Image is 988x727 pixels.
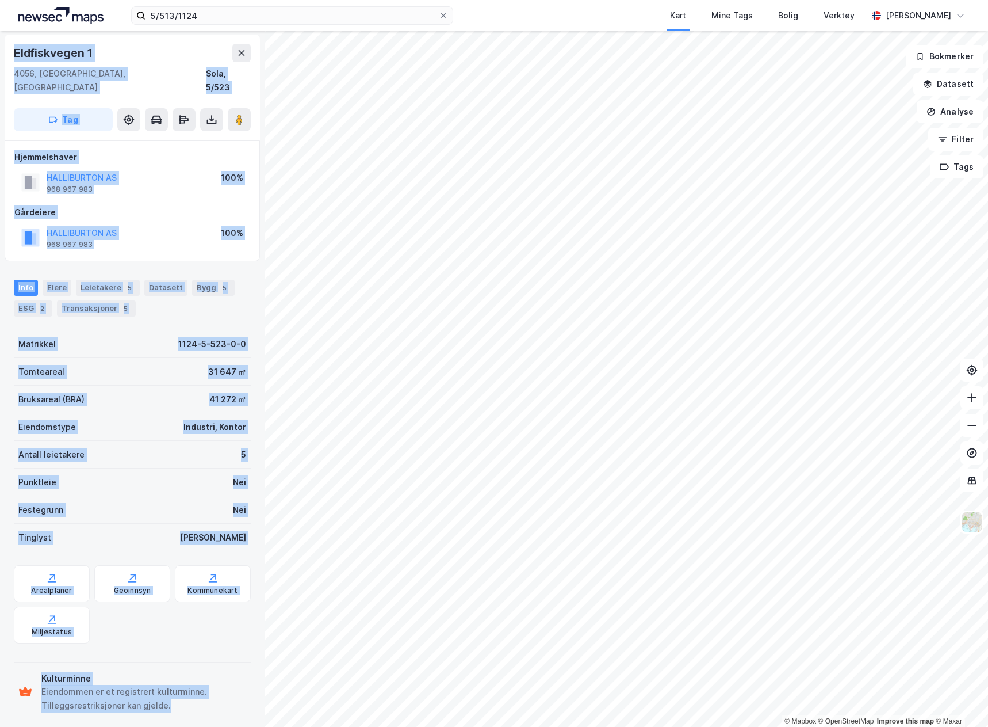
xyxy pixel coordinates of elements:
[114,586,151,595] div: Geoinnsyn
[14,108,113,131] button: Tag
[18,7,104,24] img: logo.a4113a55bc3d86da70a041830d287a7e.svg
[32,627,72,637] div: Miljøstatus
[778,9,798,22] div: Bolig
[818,717,874,725] a: OpenStreetMap
[144,280,187,296] div: Datasett
[192,280,235,296] div: Bygg
[18,337,56,351] div: Matrikkel
[906,45,983,68] button: Bokmerker
[14,67,206,94] div: 4056, [GEOGRAPHIC_DATA], [GEOGRAPHIC_DATA]
[76,280,140,296] div: Leietakere
[913,73,983,96] button: Datasett
[18,393,85,406] div: Bruksareal (BRA)
[930,672,988,727] div: Kontrollprogram for chat
[14,300,52,317] div: ESG
[784,717,816,725] a: Mapbox
[209,393,246,406] div: 41 272 ㎡
[120,303,131,314] div: 5
[877,717,934,725] a: Improve this map
[43,280,71,296] div: Eiere
[36,303,48,314] div: 2
[14,150,250,164] div: Hjemmelshaver
[178,337,246,351] div: 1124-5-523-0-0
[711,9,753,22] div: Mine Tags
[221,226,243,240] div: 100%
[930,672,988,727] iframe: Chat Widget
[14,280,38,296] div: Info
[187,586,238,595] div: Kommunekart
[917,100,983,123] button: Analyse
[221,171,243,185] div: 100%
[145,7,439,24] input: Søk på adresse, matrikkel, gårdeiere, leietakere eller personer
[41,685,246,713] div: Eiendommen er et registrert kulturminne. Tilleggsrestriksjoner kan gjelde.
[233,475,246,489] div: Nei
[18,365,64,379] div: Tomteareal
[961,511,983,533] img: Z
[14,44,95,62] div: Eldfiskvegen 1
[183,420,246,434] div: Industri, Kontor
[14,205,250,219] div: Gårdeiere
[18,503,63,517] div: Festegrunn
[886,9,951,22] div: [PERSON_NAME]
[18,448,85,462] div: Antall leietakere
[18,531,51,545] div: Tinglyst
[233,503,246,517] div: Nei
[180,531,246,545] div: [PERSON_NAME]
[18,420,76,434] div: Eiendomstype
[31,586,72,595] div: Arealplaner
[124,282,135,294] div: 5
[206,67,251,94] div: Sola, 5/523
[928,128,983,151] button: Filter
[47,185,93,194] div: 968 967 983
[670,9,686,22] div: Kart
[57,300,136,317] div: Transaksjoner
[208,365,246,379] div: 31 647 ㎡
[219,282,230,294] div: 5
[41,672,246,686] div: Kulturminne
[824,9,855,22] div: Verktøy
[930,155,983,178] button: Tags
[18,475,56,489] div: Punktleie
[241,448,246,462] div: 5
[47,240,93,249] div: 968 967 983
